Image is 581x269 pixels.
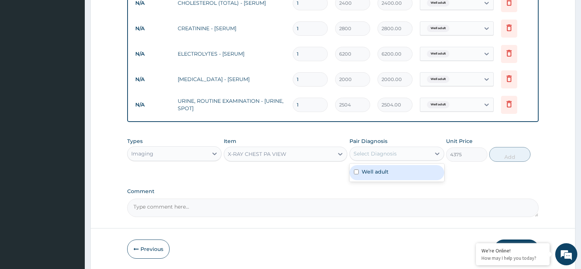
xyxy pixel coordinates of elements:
td: [MEDICAL_DATA] - [SERUM] [174,72,289,87]
span: Well adult [427,101,449,108]
span: We're online! [43,85,102,160]
label: Item [224,137,236,145]
textarea: Type your message and hit 'Enter' [4,186,140,212]
div: Imaging [131,150,153,157]
td: CREATININE - [SERUM] [174,21,289,36]
button: Submit [494,240,539,259]
label: Well adult [362,168,389,175]
label: Pair Diagnosis [349,137,387,145]
img: d_794563401_company_1708531726252_794563401 [14,37,30,55]
div: X-RAY CHEST PA VIEW [228,150,286,158]
td: N/A [132,47,174,61]
td: URINE, ROUTINE EXAMINATION - [URINE, SPOT] [174,94,289,116]
div: Minimize live chat window [121,4,139,21]
button: Add [489,147,530,162]
div: Chat with us now [38,41,124,51]
label: Types [127,138,143,144]
td: N/A [132,22,174,35]
span: Well adult [427,50,449,57]
label: Comment [127,188,539,195]
div: We're Online! [481,247,544,254]
td: N/A [132,73,174,86]
button: Previous [127,240,170,259]
span: Well adult [427,25,449,32]
p: How may I help you today? [481,255,544,261]
span: Well adult [427,76,449,83]
div: Select Diagnosis [354,150,397,157]
label: Unit Price [446,137,473,145]
td: ELECTROLYTES - [SERUM] [174,46,289,61]
td: N/A [132,98,174,112]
